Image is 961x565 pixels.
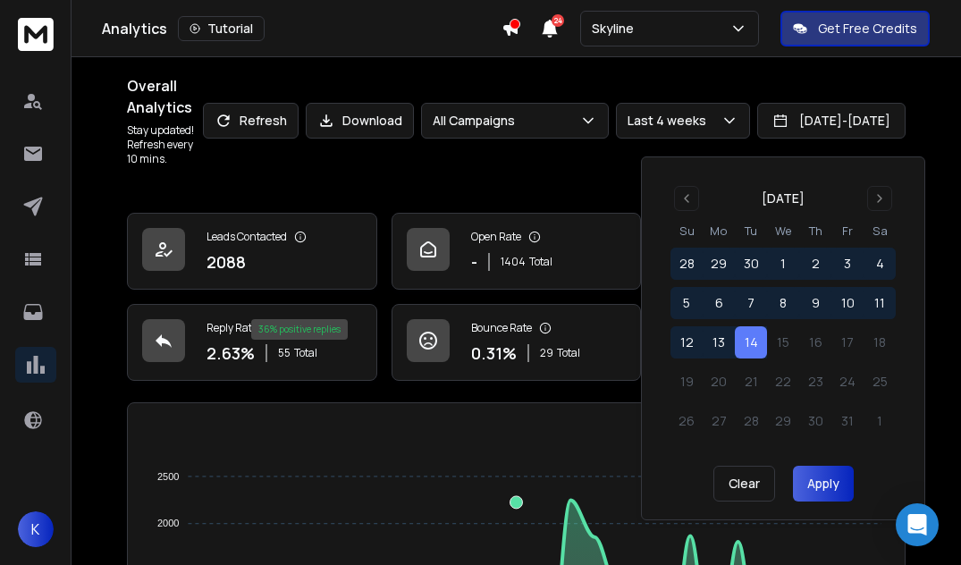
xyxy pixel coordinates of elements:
[799,222,831,240] th: Thursday
[592,20,641,38] p: Skyline
[342,112,402,130] p: Download
[703,222,735,240] th: Monday
[157,471,179,482] tspan: 2500
[157,519,179,529] tspan: 2000
[670,248,703,280] button: 28
[127,123,204,166] p: Stay updated! Refresh every 10 mins.
[831,248,864,280] button: 3
[867,186,892,211] button: Go to next month
[735,222,767,240] th: Tuesday
[207,230,287,244] p: Leads Contacted
[251,319,348,340] div: 36 % positive replies
[780,11,930,46] button: Get Free Credits
[557,346,580,360] span: Total
[674,186,699,211] button: Go to previous month
[767,287,799,319] button: 8
[127,304,377,381] a: Reply Rate2.63%55Total36% positive replies
[670,222,703,240] th: Sunday
[102,16,502,41] div: Analytics
[831,222,864,240] th: Friday
[471,230,521,244] p: Open Rate
[392,304,642,381] a: Bounce Rate0.31%29Total
[628,112,713,130] p: Last 4 weeks
[540,346,553,360] span: 29
[757,103,906,139] button: [DATE]-[DATE]
[529,255,552,269] span: Total
[864,222,896,240] th: Saturday
[670,326,703,358] button: 12
[127,213,377,290] a: Leads Contacted2088
[818,20,917,38] p: Get Free Credits
[18,511,54,547] button: K
[703,248,735,280] button: 29
[735,248,767,280] button: 30
[471,341,517,366] p: 0.31 %
[896,503,939,546] div: Open Intercom Messenger
[670,287,703,319] button: 5
[433,112,522,130] p: All Campaigns
[703,287,735,319] button: 6
[799,248,831,280] button: 2
[767,248,799,280] button: 1
[735,326,767,358] button: 14
[713,466,775,502] button: Clear
[294,346,317,360] span: Total
[831,287,864,319] button: 10
[392,213,642,290] a: Open Rate-1404Total
[278,346,291,360] span: 55
[762,190,805,207] div: [DATE]
[864,248,896,280] button: 4
[207,321,257,335] p: Reply Rate
[471,321,532,335] p: Bounce Rate
[207,341,255,366] p: 2.63 %
[552,14,564,27] span: 24
[703,326,735,358] button: 13
[799,287,831,319] button: 9
[767,222,799,240] th: Wednesday
[203,103,299,139] button: Refresh
[240,112,287,130] p: Refresh
[864,287,896,319] button: 11
[178,16,265,41] button: Tutorial
[501,255,526,269] span: 1404
[127,75,204,118] h1: Overall Analytics
[793,466,854,502] button: Apply
[735,287,767,319] button: 7
[207,249,246,274] p: 2088
[306,103,414,139] button: Download
[471,249,477,274] p: -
